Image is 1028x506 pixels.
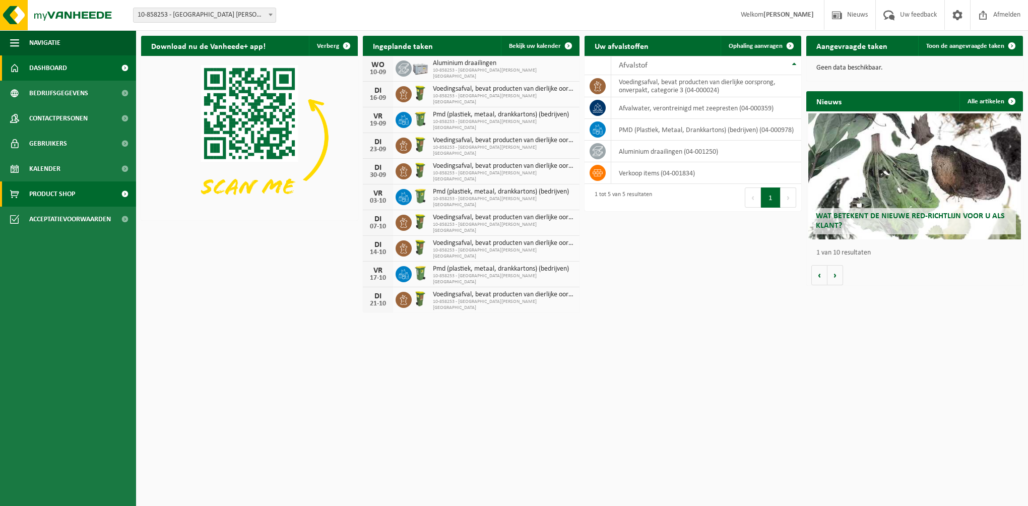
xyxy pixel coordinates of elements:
[827,265,843,285] button: Volgende
[412,213,429,230] img: WB-0060-HPE-GN-50
[433,299,574,311] span: 10-858253 - [GEOGRAPHIC_DATA][PERSON_NAME] [GEOGRAPHIC_DATA]
[368,146,388,153] div: 23-09
[29,55,67,81] span: Dashboard
[806,36,897,55] h2: Aangevraagde taken
[368,241,388,249] div: DI
[433,68,574,80] span: 10-858253 - [GEOGRAPHIC_DATA][PERSON_NAME] [GEOGRAPHIC_DATA]
[29,131,67,156] span: Gebruikers
[611,97,801,119] td: afvalwater, verontreinigd met zeepresten (04-000359)
[585,36,659,55] h2: Uw afvalstoffen
[433,93,574,105] span: 10-858253 - [GEOGRAPHIC_DATA][PERSON_NAME] [GEOGRAPHIC_DATA]
[918,36,1022,56] a: Toon de aangevraagde taken
[368,223,388,230] div: 07-10
[368,87,388,95] div: DI
[368,164,388,172] div: DI
[29,30,60,55] span: Navigatie
[368,95,388,102] div: 16-09
[721,36,800,56] a: Ophaling aanvragen
[29,106,88,131] span: Contactpersonen
[412,136,429,153] img: WB-0060-HPE-GN-50
[368,292,388,300] div: DI
[368,198,388,205] div: 03-10
[811,265,827,285] button: Vorige
[611,162,801,184] td: verkoop items (04-001834)
[141,56,358,219] img: Download de VHEPlus App
[619,61,648,70] span: Afvalstof
[433,214,574,222] span: Voedingsafval, bevat producten van dierlijke oorsprong, onverpakt, categorie 3
[368,189,388,198] div: VR
[134,8,276,22] span: 10-858253 - PHOENIX MECANO NV - DEINZE
[309,36,357,56] button: Verberg
[412,265,429,282] img: WB-0240-HPE-GN-50
[781,187,796,208] button: Next
[368,61,388,69] div: WO
[433,239,574,247] span: Voedingsafval, bevat producten van dierlijke oorsprong, onverpakt, categorie 3
[368,120,388,128] div: 19-09
[761,187,781,208] button: 1
[433,111,574,119] span: Pmd (plastiek, metaal, drankkartons) (bedrijven)
[368,215,388,223] div: DI
[412,110,429,128] img: WB-0240-HPE-GN-50
[368,300,388,307] div: 21-10
[808,113,1020,239] a: Wat betekent de nieuwe RED-richtlijn voor u als klant?
[368,249,388,256] div: 14-10
[816,249,1018,257] p: 1 van 10 resultaten
[412,59,429,76] img: PB-LB-0680-HPE-GY-11
[509,43,561,49] span: Bekijk uw kalender
[368,172,388,179] div: 30-09
[433,170,574,182] span: 10-858253 - [GEOGRAPHIC_DATA][PERSON_NAME] [GEOGRAPHIC_DATA]
[133,8,276,23] span: 10-858253 - PHOENIX MECANO NV - DEINZE
[806,91,852,111] h2: Nieuws
[29,156,60,181] span: Kalender
[611,119,801,141] td: PMD (Plastiek, Metaal, Drankkartons) (bedrijven) (04-000978)
[433,265,574,273] span: Pmd (plastiek, metaal, drankkartons) (bedrijven)
[368,112,388,120] div: VR
[433,162,574,170] span: Voedingsafval, bevat producten van dierlijke oorsprong, onverpakt, categorie 3
[611,141,801,162] td: aluminium draailingen (04-001250)
[433,196,574,208] span: 10-858253 - [GEOGRAPHIC_DATA][PERSON_NAME] [GEOGRAPHIC_DATA]
[368,267,388,275] div: VR
[433,247,574,260] span: 10-858253 - [GEOGRAPHIC_DATA][PERSON_NAME] [GEOGRAPHIC_DATA]
[611,75,801,97] td: voedingsafval, bevat producten van dierlijke oorsprong, onverpakt, categorie 3 (04-000024)
[433,137,574,145] span: Voedingsafval, bevat producten van dierlijke oorsprong, onverpakt, categorie 3
[412,290,429,307] img: WB-0060-HPE-GN-50
[29,207,111,232] span: Acceptatievoorwaarden
[363,36,443,55] h2: Ingeplande taken
[433,188,574,196] span: Pmd (plastiek, metaal, drankkartons) (bedrijven)
[412,187,429,205] img: WB-0240-HPE-GN-50
[501,36,579,56] a: Bekijk uw kalender
[816,65,1013,72] p: Geen data beschikbaar.
[433,119,574,131] span: 10-858253 - [GEOGRAPHIC_DATA][PERSON_NAME] [GEOGRAPHIC_DATA]
[412,162,429,179] img: WB-0060-HPE-GN-50
[816,212,1005,230] span: Wat betekent de nieuwe RED-richtlijn voor u als klant?
[412,85,429,102] img: WB-0060-HPE-GN-50
[433,273,574,285] span: 10-858253 - [GEOGRAPHIC_DATA][PERSON_NAME] [GEOGRAPHIC_DATA]
[29,81,88,106] span: Bedrijfsgegevens
[433,145,574,157] span: 10-858253 - [GEOGRAPHIC_DATA][PERSON_NAME] [GEOGRAPHIC_DATA]
[959,91,1022,111] a: Alle artikelen
[368,275,388,282] div: 17-10
[141,36,276,55] h2: Download nu de Vanheede+ app!
[412,239,429,256] img: WB-0060-HPE-GN-50
[926,43,1004,49] span: Toon de aangevraagde taken
[433,291,574,299] span: Voedingsafval, bevat producten van dierlijke oorsprong, onverpakt, categorie 3
[745,187,761,208] button: Previous
[433,85,574,93] span: Voedingsafval, bevat producten van dierlijke oorsprong, onverpakt, categorie 3
[433,59,574,68] span: Aluminium draailingen
[368,69,388,76] div: 10-09
[729,43,783,49] span: Ophaling aanvragen
[29,181,75,207] span: Product Shop
[433,222,574,234] span: 10-858253 - [GEOGRAPHIC_DATA][PERSON_NAME] [GEOGRAPHIC_DATA]
[368,138,388,146] div: DI
[763,11,814,19] strong: [PERSON_NAME]
[317,43,339,49] span: Verberg
[590,186,652,209] div: 1 tot 5 van 5 resultaten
